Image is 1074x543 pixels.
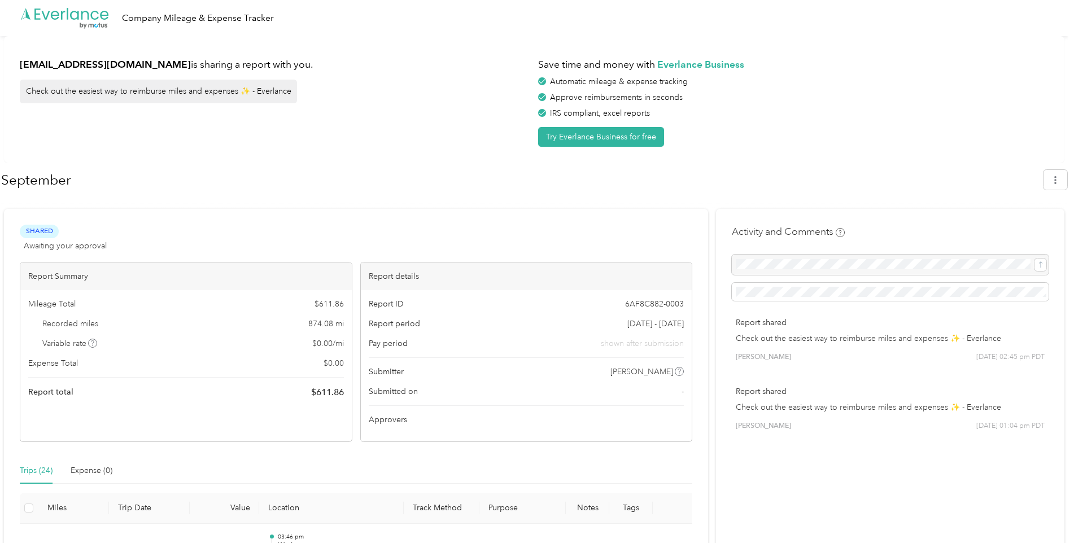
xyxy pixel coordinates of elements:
[369,338,408,349] span: Pay period
[976,352,1045,362] span: [DATE] 02:45 pm PDT
[312,338,344,349] span: $ 0.00 / mi
[736,401,1045,413] p: Check out the easiest way to reimburse miles and expenses ✨ - Everlance
[369,414,407,426] span: Approvers
[736,386,1045,397] p: Report shared
[28,357,78,369] span: Expense Total
[122,11,274,25] div: Company Mileage & Expense Tracker
[259,493,404,524] th: Location
[190,493,259,524] th: Value
[682,386,684,397] span: -
[20,58,191,70] strong: [EMAIL_ADDRESS][DOMAIN_NAME]
[28,386,73,398] span: Report total
[627,318,684,330] span: [DATE] - [DATE]
[315,298,344,310] span: $ 611.86
[550,77,688,86] span: Automatic mileage & expense tracking
[20,225,59,238] span: Shared
[28,298,76,310] span: Mileage Total
[109,493,190,524] th: Trip Date
[369,298,404,310] span: Report ID
[657,58,744,70] strong: Everlance Business
[538,58,1049,72] h1: Save time and money with
[42,318,98,330] span: Recorded miles
[601,338,684,349] span: shown after submission
[24,240,107,252] span: Awaiting your approval
[38,493,109,524] th: Miles
[736,352,791,362] span: [PERSON_NAME]
[609,493,653,524] th: Tags
[736,317,1045,329] p: Report shared
[324,357,344,369] span: $ 0.00
[736,421,791,431] span: [PERSON_NAME]
[278,533,395,541] p: 03:46 pm
[20,58,530,72] h1: is sharing a report with you.
[20,465,53,477] div: Trips (24)
[404,493,479,524] th: Track Method
[610,366,673,378] span: [PERSON_NAME]
[71,465,112,477] div: Expense (0)
[625,298,684,310] span: 6AF8C882-0003
[479,493,566,524] th: Purpose
[566,493,609,524] th: Notes
[20,262,352,290] div: Report Summary
[538,127,664,147] button: Try Everlance Business for free
[736,332,1045,344] p: Check out the easiest way to reimburse miles and expenses ✨ - Everlance
[369,318,420,330] span: Report period
[369,366,404,378] span: Submitter
[369,386,418,397] span: Submitted on
[550,108,650,118] span: IRS compliant, excel reports
[976,421,1045,431] span: [DATE] 01:04 pm PDT
[311,386,344,399] span: $ 611.86
[732,225,845,239] h4: Activity and Comments
[1,167,1036,194] h1: September
[550,93,683,102] span: Approve reimbursements in seconds
[361,262,692,290] div: Report details
[20,80,297,103] div: Check out the easiest way to reimburse miles and expenses ✨ - Everlance
[308,318,344,330] span: 874.08 mi
[42,338,98,349] span: Variable rate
